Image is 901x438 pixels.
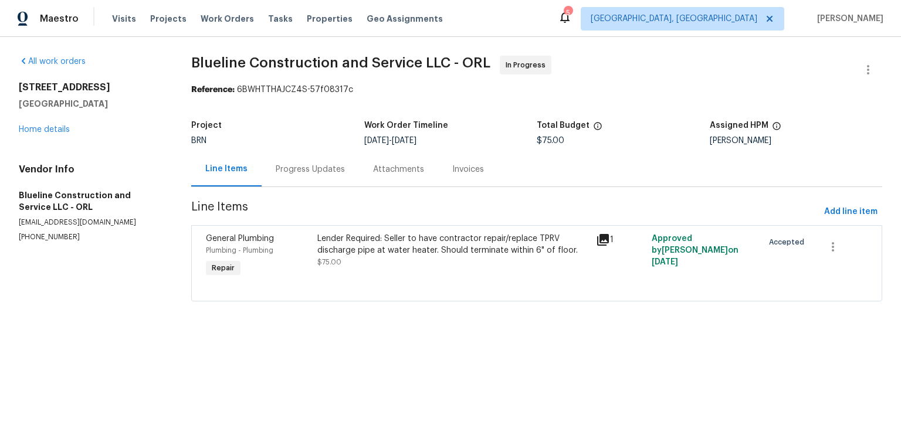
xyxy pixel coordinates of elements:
[19,125,70,134] a: Home details
[537,121,590,130] h5: Total Budget
[191,137,206,145] span: BRN
[652,258,678,266] span: [DATE]
[364,137,416,145] span: -
[367,13,443,25] span: Geo Assignments
[317,259,341,266] span: $75.00
[19,218,163,228] p: [EMAIL_ADDRESS][DOMAIN_NAME]
[769,236,809,248] span: Accepted
[317,233,589,256] div: Lender Required: Seller to have contractor repair/replace TPRV discharge pipe at water heater. Sh...
[593,121,602,137] span: The total cost of line items that have been proposed by Opendoor. This sum includes line items th...
[191,201,819,223] span: Line Items
[205,163,248,175] div: Line Items
[772,121,781,137] span: The hpm assigned to this work order.
[19,82,163,93] h2: [STREET_ADDRESS]
[112,13,136,25] span: Visits
[824,205,878,219] span: Add line item
[564,7,572,19] div: 5
[392,137,416,145] span: [DATE]
[710,137,883,145] div: [PERSON_NAME]
[191,121,222,130] h5: Project
[40,13,79,25] span: Maestro
[19,164,163,175] h4: Vendor Info
[307,13,353,25] span: Properties
[207,262,239,274] span: Repair
[373,164,424,175] div: Attachments
[191,86,235,94] b: Reference:
[819,201,882,223] button: Add line item
[452,164,484,175] div: Invoices
[812,13,883,25] span: [PERSON_NAME]
[268,15,293,23] span: Tasks
[364,137,389,145] span: [DATE]
[537,137,564,145] span: $75.00
[201,13,254,25] span: Work Orders
[150,13,187,25] span: Projects
[191,56,490,70] span: Blueline Construction and Service LLC - ORL
[596,233,645,247] div: 1
[652,235,739,266] span: Approved by [PERSON_NAME] on
[591,13,757,25] span: [GEOGRAPHIC_DATA], [GEOGRAPHIC_DATA]
[206,235,274,243] span: General Plumbing
[191,84,882,96] div: 6BWHTTHAJCZ4S-57f08317c
[506,59,550,71] span: In Progress
[19,57,86,66] a: All work orders
[364,121,448,130] h5: Work Order Timeline
[19,98,163,110] h5: [GEOGRAPHIC_DATA]
[710,121,768,130] h5: Assigned HPM
[19,232,163,242] p: [PHONE_NUMBER]
[19,189,163,213] h5: Blueline Construction and Service LLC - ORL
[206,247,273,254] span: Plumbing - Plumbing
[276,164,345,175] div: Progress Updates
